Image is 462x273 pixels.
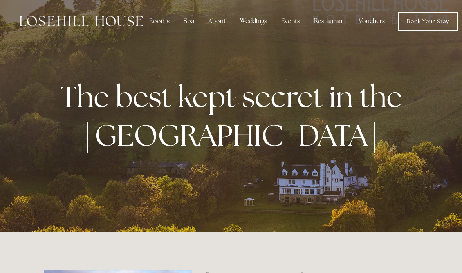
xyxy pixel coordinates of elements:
div: Events [275,13,306,29]
div: Spa [177,13,200,29]
div: About [202,13,232,29]
strong: The best kept secret in the [GEOGRAPHIC_DATA] [60,77,408,154]
a: Vouchers [352,13,391,29]
img: Losehill House [20,16,143,26]
a: Book Your Stay [398,12,458,31]
div: Weddings [234,13,273,29]
div: Restaurant [308,13,351,29]
div: Rooms [143,13,176,29]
